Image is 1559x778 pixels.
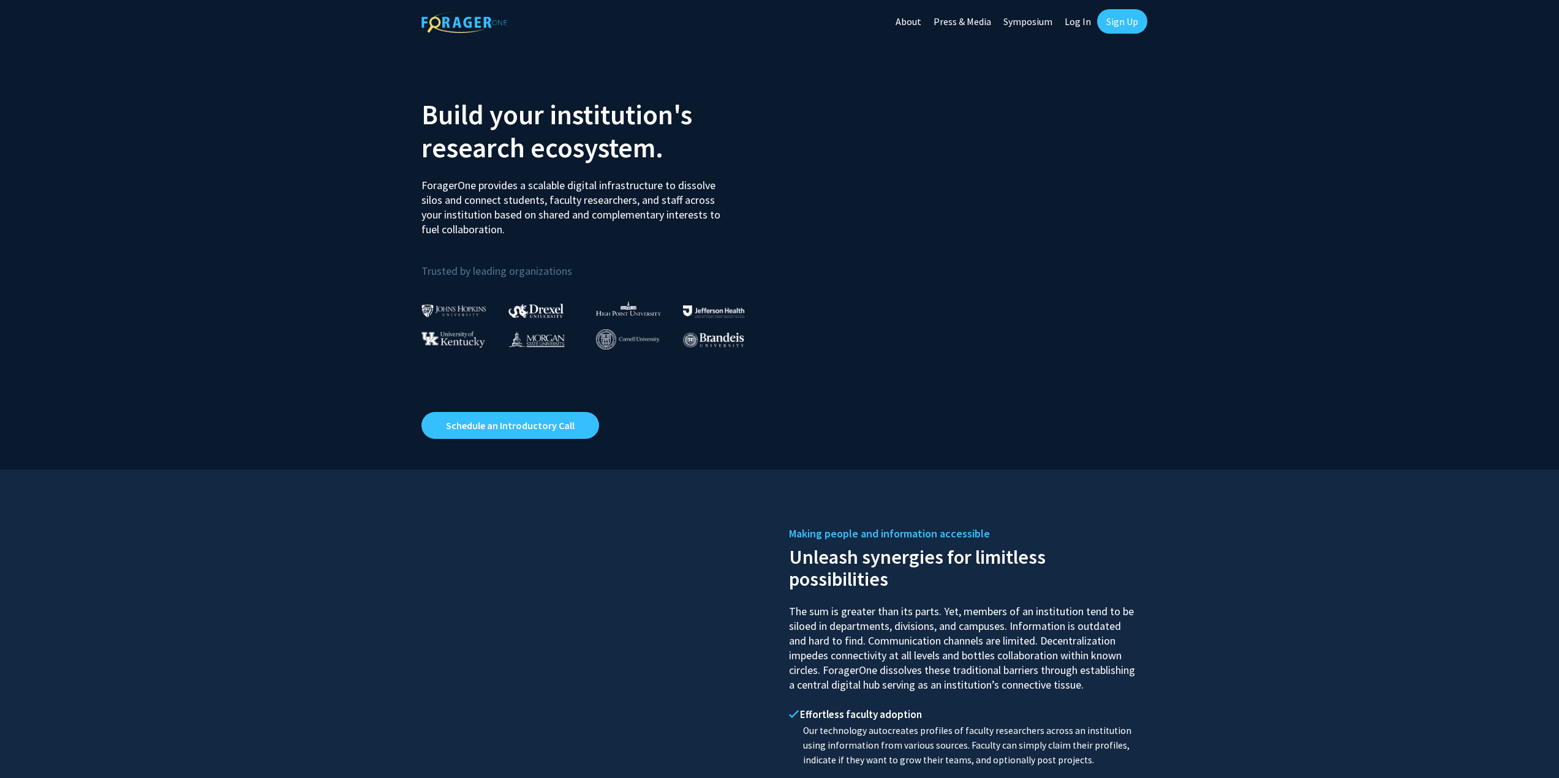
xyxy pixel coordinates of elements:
p: The sum is greater than its parts. Yet, members of an institution tend to be siloed in department... [789,593,1138,692]
img: University of Kentucky [421,331,485,348]
img: Brandeis University [683,332,744,348]
a: Sign Up [1097,9,1147,34]
img: Thomas Jefferson University [683,305,744,317]
img: Johns Hopkins University [421,304,486,317]
p: Our technology autocreates profiles of faculty researchers across an institution using informatio... [789,724,1138,768]
h2: Unleash synergies for limitless possibilities [789,543,1138,590]
img: ForagerOne Logo [421,12,507,33]
p: Trusted by leading organizations [421,247,771,280]
img: Morgan State University [508,331,565,347]
img: Drexel University [508,304,564,318]
h4: Effortless faculty adoption [789,708,1138,720]
img: Cornell University [596,329,660,350]
a: Opens in a new tab [421,412,599,439]
p: ForagerOne provides a scalable digital infrastructure to dissolve silos and connect students, fac... [421,169,729,237]
h2: Build your institution's research ecosystem. [421,98,771,164]
img: High Point University [596,301,661,316]
h5: Making people and information accessible [789,525,1138,543]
